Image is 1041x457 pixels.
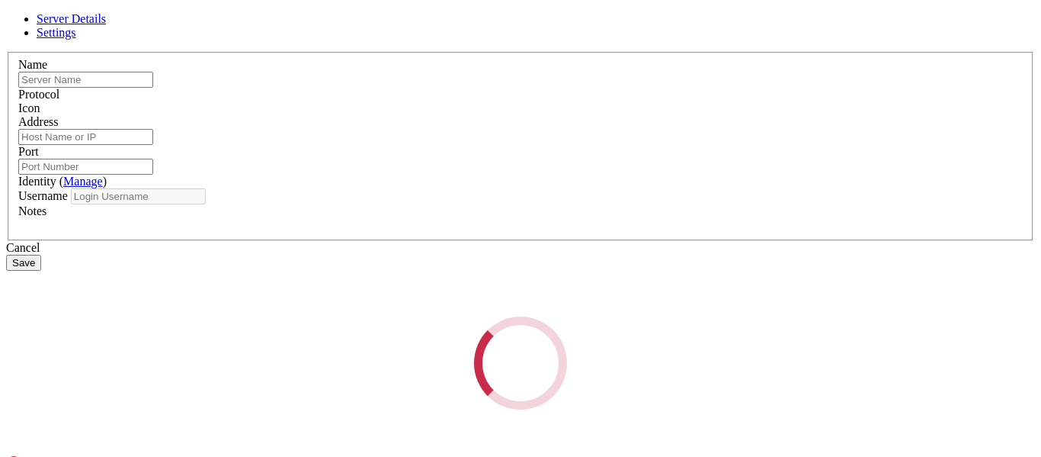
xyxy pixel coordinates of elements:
[18,145,39,158] label: Port
[18,189,68,202] label: Username
[474,317,567,410] div: Loading...
[18,101,40,114] label: Icon
[63,175,103,188] a: Manage
[6,255,41,271] button: Save
[37,26,76,39] a: Settings
[18,129,153,145] input: Host Name or IP
[59,175,107,188] span: ( )
[6,20,12,34] div: (0, 1)
[71,188,206,204] input: Login Username
[18,115,58,128] label: Address
[6,241,1035,255] div: Cancel
[18,88,59,101] label: Protocol
[37,12,106,25] a: Server Details
[18,204,46,217] label: Notes
[18,72,153,88] input: Server Name
[18,175,107,188] label: Identity
[6,6,841,20] x-row: Connecting [DOMAIN_NAME]...
[18,159,153,175] input: Port Number
[18,58,47,71] label: Name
